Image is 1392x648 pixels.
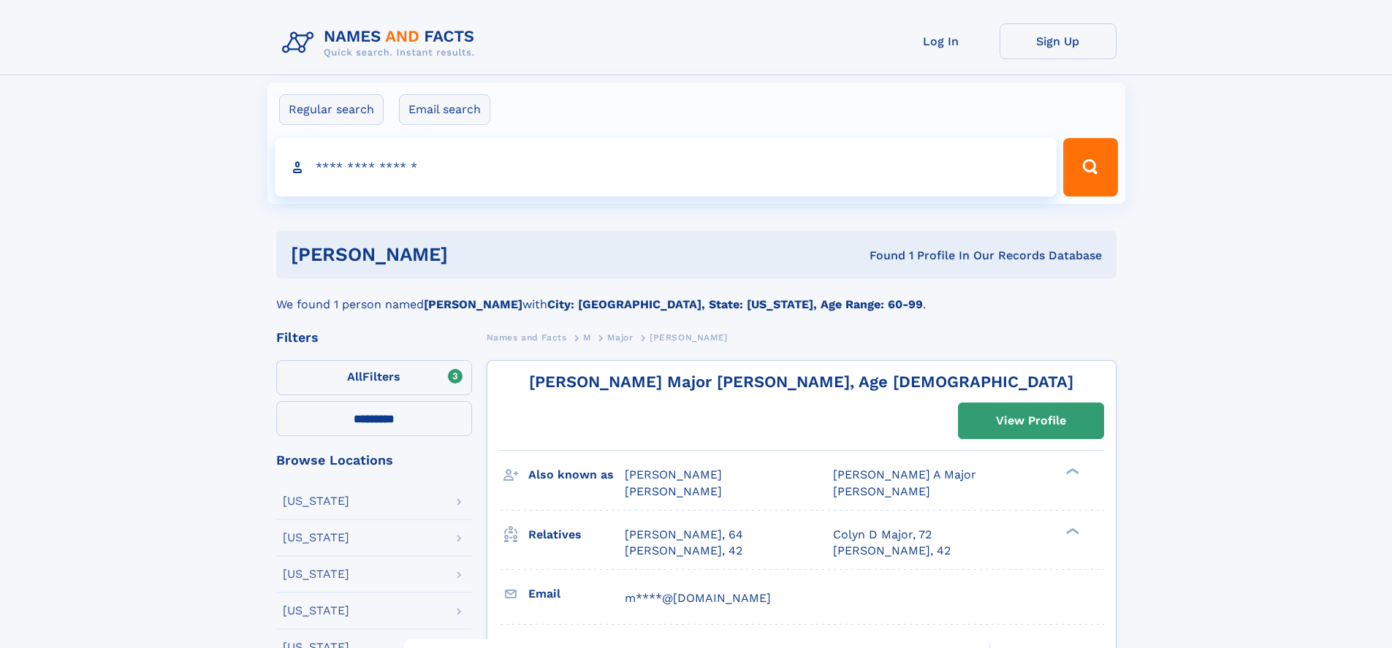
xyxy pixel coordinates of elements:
[279,94,384,125] label: Regular search
[959,403,1103,438] a: View Profile
[1063,138,1117,197] button: Search Button
[833,468,976,481] span: [PERSON_NAME] A Major
[833,543,951,559] a: [PERSON_NAME], 42
[625,484,722,498] span: [PERSON_NAME]
[528,582,625,606] h3: Email
[276,331,472,344] div: Filters
[547,297,923,311] b: City: [GEOGRAPHIC_DATA], State: [US_STATE], Age Range: 60-99
[283,495,349,507] div: [US_STATE]
[883,23,1000,59] a: Log In
[650,332,728,343] span: [PERSON_NAME]
[528,522,625,547] h3: Relatives
[1062,526,1080,535] div: ❯
[607,332,633,343] span: Major
[1062,467,1080,476] div: ❯
[625,468,722,481] span: [PERSON_NAME]
[625,527,743,543] a: [PERSON_NAME], 64
[528,462,625,487] h3: Also known as
[833,484,930,498] span: [PERSON_NAME]
[276,360,472,395] label: Filters
[399,94,490,125] label: Email search
[607,328,633,346] a: Major
[529,373,1073,391] a: [PERSON_NAME] Major [PERSON_NAME], Age [DEMOGRAPHIC_DATA]
[424,297,522,311] b: [PERSON_NAME]
[275,138,1057,197] input: search input
[583,328,591,346] a: M
[583,332,591,343] span: M
[658,248,1102,264] div: Found 1 Profile In Our Records Database
[625,543,742,559] a: [PERSON_NAME], 42
[996,404,1066,438] div: View Profile
[347,370,362,384] span: All
[283,568,349,580] div: [US_STATE]
[833,527,932,543] a: Colyn D Major, 72
[283,605,349,617] div: [US_STATE]
[291,245,659,264] h1: [PERSON_NAME]
[283,532,349,544] div: [US_STATE]
[276,454,472,467] div: Browse Locations
[276,278,1117,313] div: We found 1 person named with .
[276,23,487,63] img: Logo Names and Facts
[1000,23,1117,59] a: Sign Up
[487,328,567,346] a: Names and Facts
